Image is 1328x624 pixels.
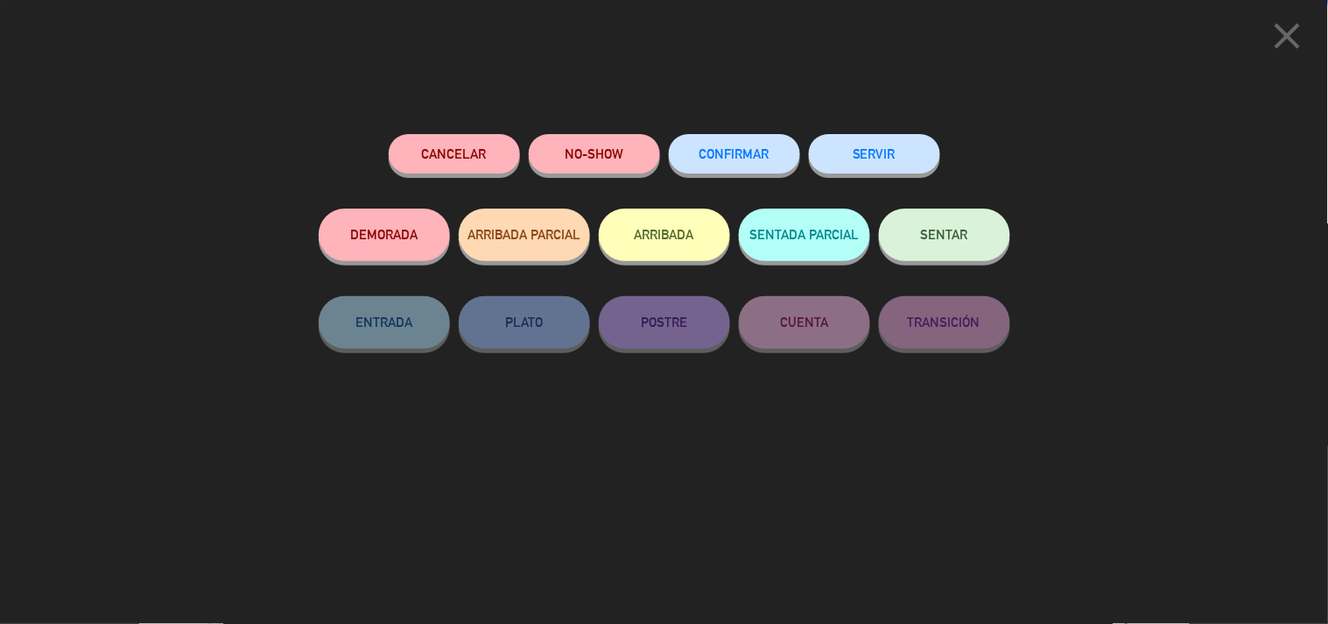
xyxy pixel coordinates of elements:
[739,209,870,261] button: SENTADA PARCIAL
[599,209,730,261] button: ARRIBADA
[1266,14,1310,58] i: close
[1261,13,1315,65] button: close
[319,296,450,349] button: ENTRADA
[459,209,590,261] button: ARRIBADA PARCIAL
[529,134,660,174] button: NO-SHOW
[319,209,450,261] button: DEMORADA
[599,296,730,349] button: POSTRE
[699,146,769,161] span: CONFIRMAR
[879,296,1010,349] button: TRANSICIÓN
[669,134,800,174] button: CONFIRMAR
[459,296,590,349] button: PLATO
[739,296,870,349] button: CUENTA
[921,227,968,242] span: SENTAR
[467,227,580,242] span: ARRIBADA PARCIAL
[389,134,520,174] button: Cancelar
[879,209,1010,261] button: SENTAR
[809,134,940,174] button: SERVIR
